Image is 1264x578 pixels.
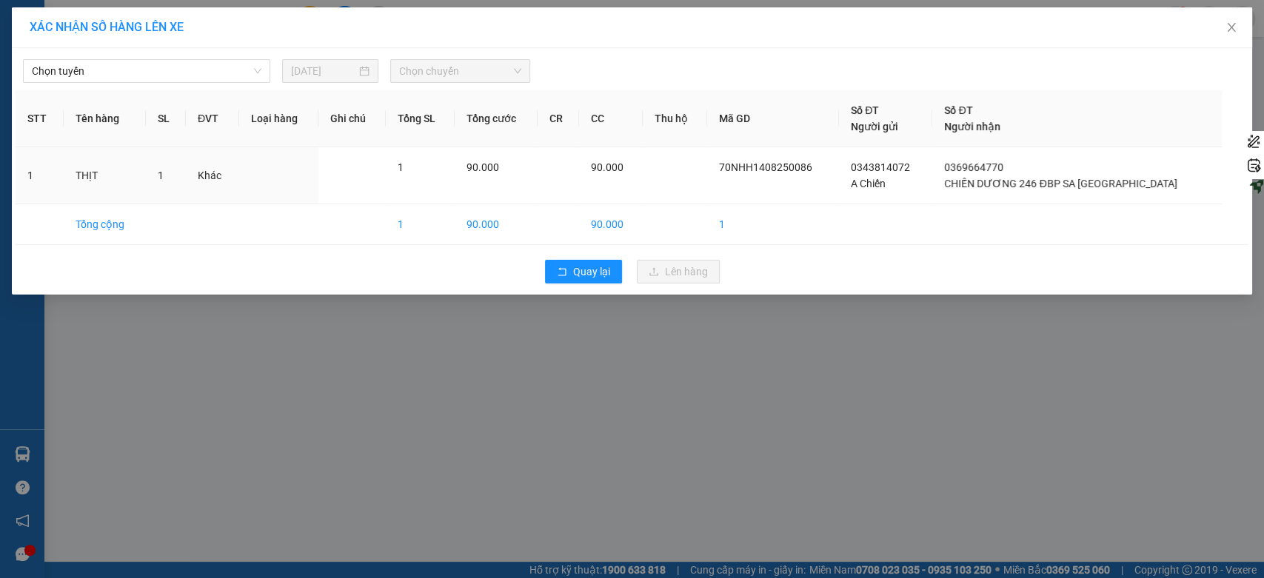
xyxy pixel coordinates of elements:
span: 70NHH1408250086 [719,161,812,173]
button: uploadLên hàng [637,260,720,283]
th: Loại hàng [239,90,318,147]
span: XÁC NHẬN SỐ HÀNG LÊN XE [30,20,184,34]
span: 0343814072 [851,161,910,173]
span: 90.000 [467,161,499,173]
span: Chọn tuyến [32,60,261,82]
input: 15/08/2025 [291,63,356,79]
span: Quay lại [573,263,610,280]
span: close [1225,21,1237,33]
span: 1 [398,161,404,173]
td: Khác [186,147,239,204]
th: STT [16,90,64,147]
th: Ghi chú [318,90,385,147]
span: Người nhận [944,121,1000,132]
span: Người gửi [851,121,898,132]
th: Thu hộ [643,90,707,147]
th: SL [146,90,186,147]
td: 90.000 [579,204,643,245]
th: CC [579,90,643,147]
span: 0369664770 [944,161,1003,173]
th: ĐVT [186,90,239,147]
th: Tổng SL [386,90,455,147]
span: 1 [158,169,164,181]
span: Số ĐT [851,104,879,116]
th: Tổng cước [455,90,538,147]
td: 90.000 [455,204,538,245]
span: Chọn chuyến [399,60,521,82]
button: rollbackQuay lại [545,260,622,283]
th: Mã GD [707,90,839,147]
td: Tổng cộng [64,204,146,245]
td: 1 [707,204,839,245]
th: CR [538,90,579,147]
th: Tên hàng [64,90,146,147]
span: A Chiến [851,178,886,189]
span: rollback [557,266,567,278]
span: CHIẾN DƯƠNG 246 ĐBP SA [GEOGRAPHIC_DATA] [944,178,1177,189]
button: Close [1211,7,1252,49]
td: THỊT [64,147,146,204]
td: 1 [16,147,64,204]
span: 90.000 [591,161,623,173]
td: 1 [386,204,455,245]
span: Số ĐT [944,104,972,116]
